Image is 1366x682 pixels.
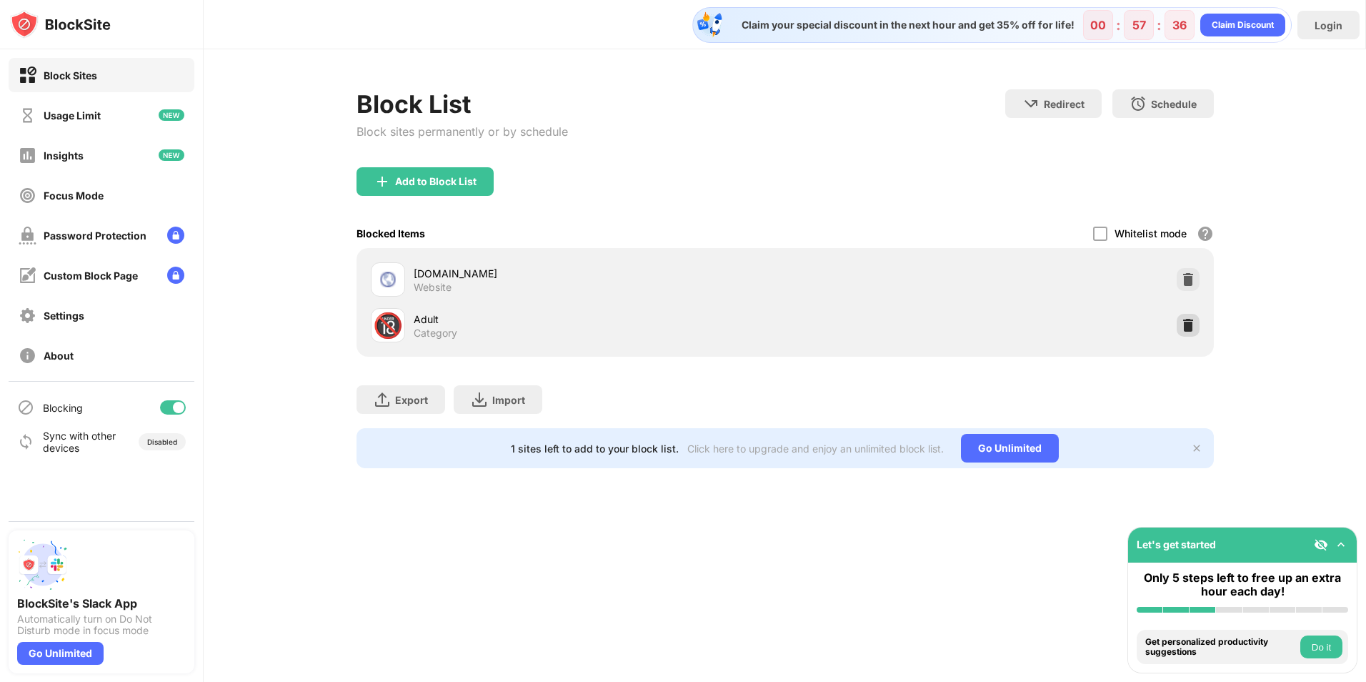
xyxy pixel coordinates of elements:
[44,350,74,362] div: About
[492,394,525,406] div: Import
[19,227,36,244] img: password-protection-off.svg
[159,149,184,161] img: new-icon.svg
[1113,14,1124,36] div: :
[696,11,724,39] img: specialOfferDiscount.svg
[19,187,36,204] img: focus-off.svg
[1314,538,1328,552] img: eye-not-visible.svg
[1315,19,1342,31] div: Login
[1191,443,1202,454] img: x-button.svg
[1137,538,1216,550] div: Let's get started
[395,394,428,406] div: Export
[1145,637,1297,658] div: Get personalized productivity suggestions
[1212,18,1274,32] div: Claim Discount
[733,19,1075,31] div: Claim your special discount in the next hour and get 35% off for life!
[44,69,97,81] div: Block Sites
[19,307,36,325] img: settings-off.svg
[44,189,104,202] div: Focus Mode
[44,270,138,282] div: Custom Block Page
[687,443,944,455] div: Click here to upgrade and enjoy an unlimited block list.
[10,10,111,39] img: logo-blocksite.svg
[357,124,568,139] div: Block sites permanently or by schedule
[1132,18,1146,32] div: 57
[1334,538,1348,552] img: omni-setup-toggle.svg
[43,430,116,454] div: Sync with other devices
[43,402,83,414] div: Blocking
[1090,18,1106,32] div: 00
[44,310,84,322] div: Settings
[17,596,186,611] div: BlockSite's Slack App
[1300,636,1342,658] button: Do it
[167,267,184,284] img: lock-menu.svg
[19,66,36,84] img: block-on.svg
[1172,18,1187,32] div: 36
[19,347,36,365] img: about-off.svg
[44,149,84,162] div: Insights
[167,227,184,244] img: lock-menu.svg
[414,327,457,340] div: Category
[511,443,679,455] div: 1 sites left to add to your block list.
[1044,98,1085,110] div: Redirect
[159,109,184,121] img: new-icon.svg
[1137,571,1348,598] div: Only 5 steps left to free up an extra hour each day!
[395,176,477,187] div: Add to Block List
[17,433,34,450] img: sync-icon.svg
[44,109,101,122] div: Usage Limit
[44,229,146,242] div: Password Protection
[1154,14,1165,36] div: :
[379,271,397,288] img: favicons
[373,311,403,340] div: 🔞
[19,267,36,285] img: customize-block-page-off.svg
[1151,98,1197,110] div: Schedule
[19,107,36,124] img: time-usage-off.svg
[1115,227,1187,239] div: Whitelist mode
[414,281,452,294] div: Website
[17,399,34,416] img: blocking-icon.svg
[961,434,1059,463] div: Go Unlimited
[357,227,425,239] div: Blocked Items
[147,438,177,446] div: Disabled
[17,613,186,636] div: Automatically turn on Do Not Disturb mode in focus mode
[17,539,69,590] img: push-slack.svg
[357,89,568,119] div: Block List
[414,266,785,281] div: [DOMAIN_NAME]
[19,147,36,164] img: insights-off.svg
[17,642,104,665] div: Go Unlimited
[414,312,785,327] div: Adult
